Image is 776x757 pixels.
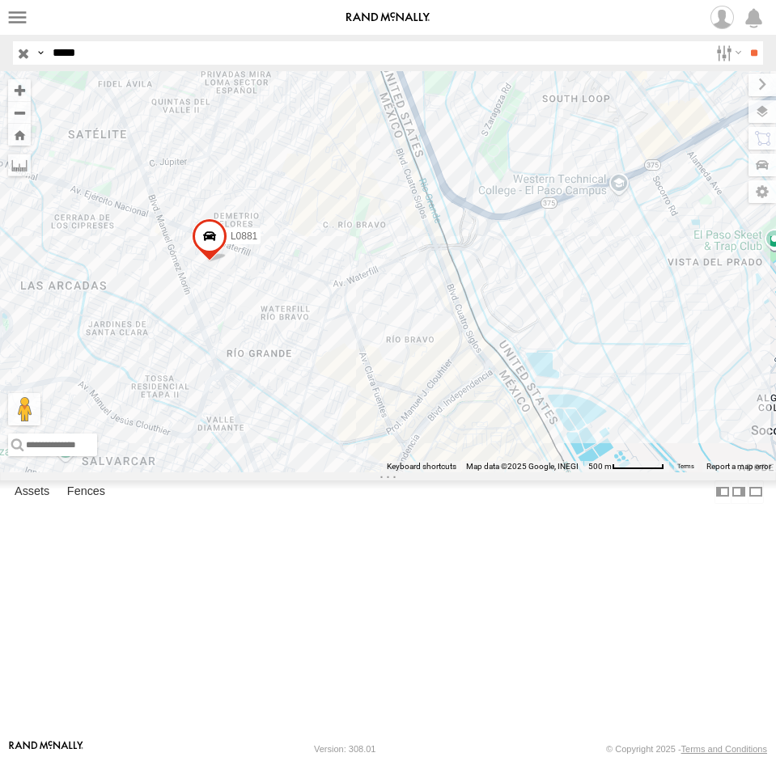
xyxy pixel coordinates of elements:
[681,744,767,754] a: Terms and Conditions
[8,393,40,425] button: Drag Pegman onto the map to open Street View
[731,480,747,504] label: Dock Summary Table to the Right
[710,41,744,65] label: Search Filter Options
[583,461,669,472] button: Map Scale: 500 m per 61 pixels
[466,462,579,471] span: Map data ©2025 Google, INEGI
[387,461,456,472] button: Keyboard shortcuts
[59,481,113,504] label: Fences
[9,741,83,757] a: Visit our Website
[230,230,257,242] span: L0881
[677,463,694,469] a: Terms (opens in new tab)
[8,101,31,124] button: Zoom out
[588,462,612,471] span: 500 m
[34,41,47,65] label: Search Query
[748,480,764,504] label: Hide Summary Table
[706,462,771,471] a: Report a map error
[8,79,31,101] button: Zoom in
[715,480,731,504] label: Dock Summary Table to the Left
[8,124,31,146] button: Zoom Home
[346,12,430,23] img: rand-logo.svg
[606,744,767,754] div: © Copyright 2025 -
[748,180,776,203] label: Map Settings
[6,481,57,504] label: Assets
[314,744,375,754] div: Version: 308.01
[8,154,31,176] label: Measure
